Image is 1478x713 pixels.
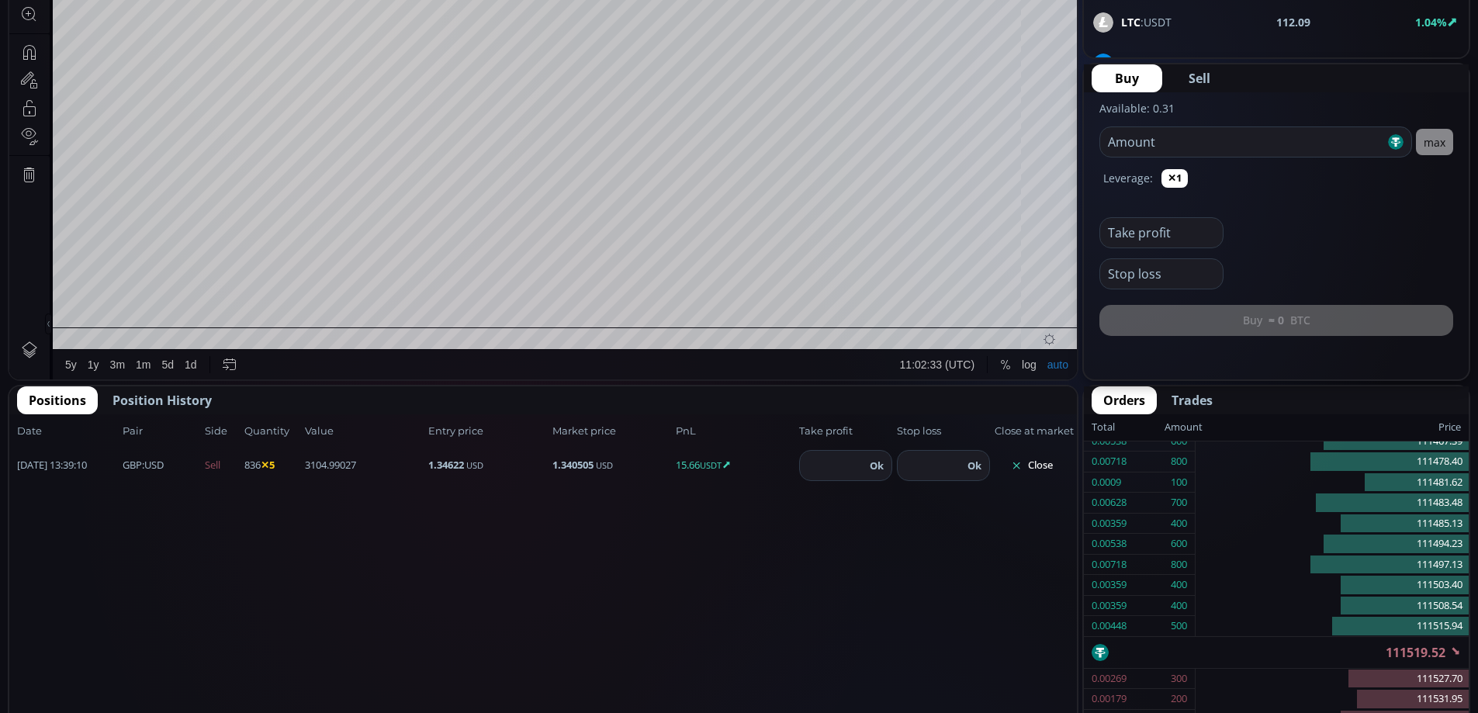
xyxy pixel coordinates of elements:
div: Toggle Log Scale [1007,615,1033,645]
div: 500 [1171,616,1187,636]
span: Stop loss [897,424,990,439]
div: Market open [158,36,172,50]
div: 0.00538 [1092,534,1127,554]
div: D [132,9,140,21]
div: 0.00448 [1092,616,1127,636]
b: GBP [123,458,142,472]
div: 111497.13 [1196,555,1469,576]
button: Buy [1092,64,1162,92]
span: 836 [244,458,300,473]
span: Pair [123,424,200,439]
div: 111519.52 [1084,637,1469,668]
span: Positions [29,391,86,410]
button: 11:02:33 (UTC) [885,615,971,645]
div: 200 [1171,689,1187,709]
span: Take profit [799,424,892,439]
button: Ok [963,457,986,474]
div: Hide Drawings Toolbar [36,579,43,600]
span: Market price [552,424,671,439]
b: 23.7 [1288,55,1310,71]
span: Close at market [995,424,1069,439]
div: 1y [78,624,90,636]
div: 1m [126,624,141,636]
small: USDT [700,459,722,471]
div: 111527.70 [1196,669,1469,690]
b: ✕5 [261,458,275,472]
span: Value [305,424,424,439]
div: 1d [175,624,188,636]
div: Compare [209,9,254,21]
div: 0.00269 [1092,669,1127,689]
small: USD [466,459,483,471]
div: 111503.40 [1196,575,1469,596]
span: Quantity [244,424,300,439]
div: 111481.62 [1196,472,1469,493]
div: 5y [56,624,67,636]
div: 0.00718 [1092,555,1127,575]
button: Close [995,453,1069,478]
div: 5d [153,624,165,636]
span: :USD [123,458,164,473]
button: Positions [17,386,98,414]
span: :USDT [1121,14,1172,30]
span: PnL [676,424,794,439]
button: Ok [865,457,888,474]
button: Orders [1092,386,1157,414]
div: 111494.23 [1196,534,1469,555]
div: 0.00718 [1092,452,1127,472]
div: 111483.48 [1196,493,1469,514]
div: 800 [1171,555,1187,575]
div: 111485.13 [1196,514,1469,535]
div: 1D [75,36,100,50]
button: Sell [1165,64,1234,92]
div: 700 [1171,493,1187,513]
div: 0.00359 [1092,596,1127,616]
div: 800 [1171,452,1187,472]
div: 111467.39 [1196,431,1469,452]
div: 0.0009 [1092,472,1121,493]
div: 300 [1171,669,1187,689]
label: Available: 0.31 [1099,101,1175,116]
div: Indicators [289,9,337,21]
div: Toggle Auto Scale [1033,615,1064,645]
b: DASH [1121,56,1151,71]
span: Position History [112,391,212,410]
button: ✕1 [1161,169,1188,188]
div: 400 [1171,575,1187,595]
span: Side [205,424,240,439]
span: 3104.99027 [305,458,424,473]
div: 0.00359 [1092,514,1127,534]
div: 3m [101,624,116,636]
div: Amount [1165,417,1203,438]
button: Trades [1160,386,1224,414]
span: :USDT [1121,55,1182,71]
div: Bitcoin [100,36,147,50]
div: 0.00359 [1092,575,1127,595]
span: Sell [205,458,240,473]
div: Toggle Percentage [985,615,1007,645]
div: Total [1092,417,1165,438]
button: Position History [101,386,223,414]
label: Leverage: [1103,170,1153,186]
div: 111478.40 [1196,452,1469,472]
div: Go to [208,615,233,645]
div:  [14,207,26,222]
span: Buy [1115,69,1139,88]
div: 111508.54 [1196,596,1469,617]
div: Price [1203,417,1461,438]
b: 1.34622 [428,458,464,472]
div: 400 [1171,596,1187,616]
div: auto [1038,624,1059,636]
div: 100 [1171,472,1187,493]
span: [DATE] 13:39:10 [17,458,118,473]
span: 15.66 [676,458,794,473]
span: Date [17,424,118,439]
div: BTC [50,36,75,50]
div: 600 [1171,534,1187,554]
div: 400 [1171,514,1187,534]
div: 0.00179 [1092,689,1127,709]
small: USD [596,459,613,471]
b: LTC [1121,15,1141,29]
b: 1.340505 [552,458,594,472]
div: 0.00628 [1092,493,1127,513]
